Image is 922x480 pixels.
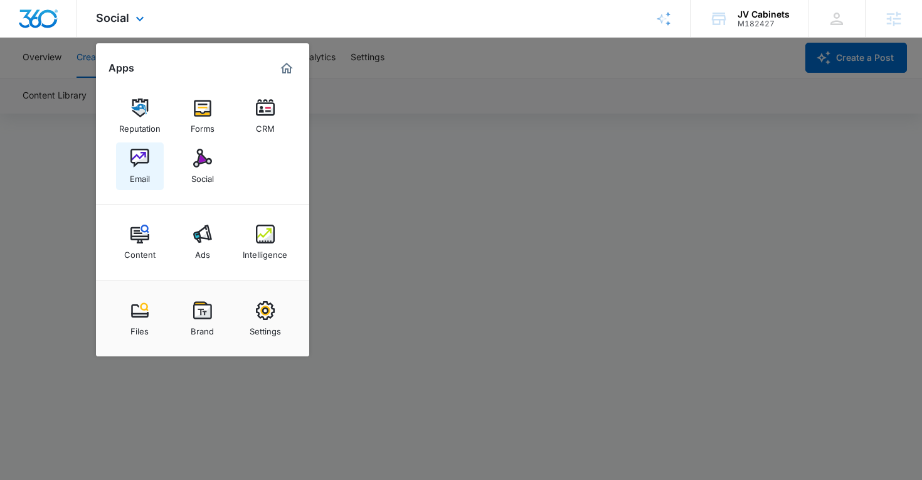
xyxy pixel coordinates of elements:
[241,295,289,343] a: Settings
[191,168,214,184] div: Social
[250,320,281,336] div: Settings
[179,92,226,140] a: Forms
[109,62,134,74] h2: Apps
[191,117,215,134] div: Forms
[738,9,790,19] div: account name
[243,243,287,260] div: Intelligence
[96,11,129,24] span: Social
[116,92,164,140] a: Reputation
[241,92,289,140] a: CRM
[256,117,275,134] div: CRM
[116,218,164,266] a: Content
[130,168,150,184] div: Email
[277,58,297,78] a: Marketing 360® Dashboard
[116,295,164,343] a: Files
[738,19,790,28] div: account id
[241,218,289,266] a: Intelligence
[179,218,226,266] a: Ads
[191,320,214,336] div: Brand
[195,243,210,260] div: Ads
[130,320,149,336] div: Files
[116,142,164,190] a: Email
[124,243,156,260] div: Content
[119,117,161,134] div: Reputation
[179,295,226,343] a: Brand
[179,142,226,190] a: Social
